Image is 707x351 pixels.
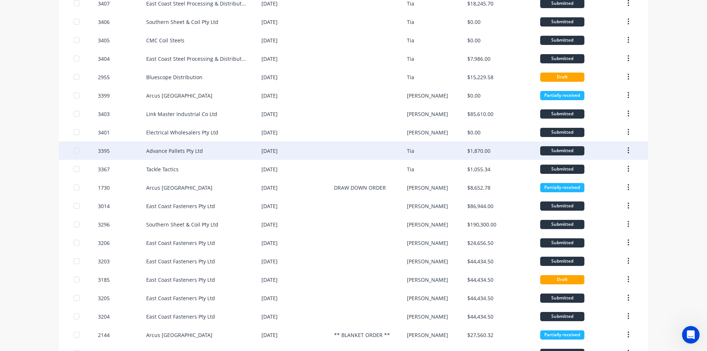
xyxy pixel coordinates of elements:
[98,18,110,26] div: 3406
[146,36,184,44] div: CMC Coil Steels
[540,73,584,82] div: Draft
[467,331,493,339] div: $27,560.32
[540,109,584,119] div: Submitted
[261,165,278,173] div: [DATE]
[146,294,215,302] div: East Coast Fasteners Pty Ltd
[98,313,110,320] div: 3204
[540,183,584,192] div: Partially received
[146,331,212,339] div: Arcus [GEOGRAPHIC_DATA]
[407,257,448,265] div: [PERSON_NAME]
[407,294,448,302] div: [PERSON_NAME]
[540,17,584,27] div: Submitted
[540,54,584,63] div: Submitted
[261,202,278,210] div: [DATE]
[146,55,247,63] div: East Coast Steel Processing & Distribution
[407,55,414,63] div: Tia
[540,128,584,137] div: Submitted
[407,331,448,339] div: [PERSON_NAME]
[682,326,700,344] iframe: Intercom live chat
[261,36,278,44] div: [DATE]
[407,147,414,155] div: Tia
[467,239,493,247] div: $24,656.50
[467,110,493,118] div: $85,610.00
[467,147,490,155] div: $1,870.00
[407,276,448,284] div: [PERSON_NAME]
[98,73,110,81] div: 2955
[407,221,448,228] div: [PERSON_NAME]
[467,313,493,320] div: $44,434.50
[467,184,490,192] div: $8,652.78
[467,73,493,81] div: $15,229.58
[261,294,278,302] div: [DATE]
[146,221,218,228] div: Southern Sheet & Coil Pty Ltd
[407,18,414,26] div: Tia
[540,257,584,266] div: Submitted
[261,276,278,284] div: [DATE]
[261,331,278,339] div: [DATE]
[261,92,278,99] div: [DATE]
[540,238,584,248] div: Submitted
[467,129,481,136] div: $0.00
[98,165,110,173] div: 3367
[98,331,110,339] div: 2144
[261,313,278,320] div: [DATE]
[146,18,218,26] div: Southern Sheet & Coil Pty Ltd
[407,184,448,192] div: [PERSON_NAME]
[407,202,448,210] div: [PERSON_NAME]
[467,92,481,99] div: $0.00
[146,73,203,81] div: Bluescope Distribution
[467,221,496,228] div: $190,300.00
[146,147,203,155] div: Advance Pallets Pty Ltd
[98,147,110,155] div: 3395
[146,92,212,99] div: Arcus [GEOGRAPHIC_DATA]
[540,146,584,155] div: Submitted
[540,312,584,321] div: Submitted
[540,294,584,303] div: Submitted
[467,165,490,173] div: $1,055.34
[98,257,110,265] div: 3203
[407,110,448,118] div: [PERSON_NAME]
[146,202,215,210] div: East Coast Fasteners Pty Ltd
[261,129,278,136] div: [DATE]
[146,257,215,265] div: East Coast Fasteners Pty Ltd
[146,110,217,118] div: Link Master Industrial Co Ltd
[98,92,110,99] div: 3399
[407,92,448,99] div: [PERSON_NAME]
[334,184,386,192] div: DRAW DOWN ORDER
[98,184,110,192] div: 1730
[540,220,584,229] div: Submitted
[261,147,278,155] div: [DATE]
[407,36,414,44] div: Tia
[146,276,215,284] div: East Coast Fasteners Pty Ltd
[146,184,212,192] div: Arcus [GEOGRAPHIC_DATA]
[98,36,110,44] div: 3405
[540,165,584,174] div: Submitted
[146,239,215,247] div: East Coast Fasteners Pty Ltd
[98,276,110,284] div: 3185
[261,239,278,247] div: [DATE]
[98,110,110,118] div: 3403
[540,91,584,100] div: Partially received
[261,257,278,265] div: [DATE]
[467,257,493,265] div: $44,434.50
[407,129,448,136] div: [PERSON_NAME]
[467,294,493,302] div: $44,434.50
[407,165,414,173] div: Tia
[261,110,278,118] div: [DATE]
[467,55,490,63] div: $7,986.00
[407,239,448,247] div: [PERSON_NAME]
[98,239,110,247] div: 3206
[467,36,481,44] div: $0.00
[467,276,493,284] div: $44,434.50
[261,73,278,81] div: [DATE]
[146,165,179,173] div: Tackle Tactics
[261,184,278,192] div: [DATE]
[540,36,584,45] div: Submitted
[540,201,584,211] div: Submitted
[261,221,278,228] div: [DATE]
[146,313,215,320] div: East Coast Fasteners Pty Ltd
[98,294,110,302] div: 3205
[407,313,448,320] div: [PERSON_NAME]
[540,275,584,284] div: Draft
[407,73,414,81] div: Tia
